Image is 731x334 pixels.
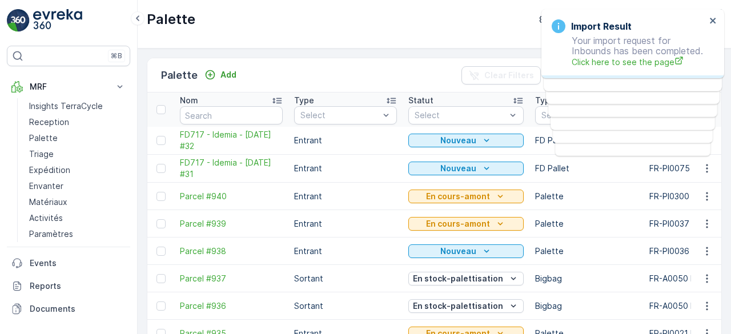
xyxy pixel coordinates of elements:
p: Palette [29,132,58,144]
img: logo [7,9,30,32]
p: En stock-palettisation [413,300,503,312]
p: En stock-palettisation [413,273,503,284]
p: Triage [29,148,54,160]
button: Nouveau [408,244,524,258]
a: Insights TerraCycle [25,98,130,114]
button: MRF [7,75,130,98]
div: Toggle Row Selected [156,192,166,201]
span: FD717 - Idemia - [DATE] #32 [180,129,283,152]
a: Parcel #938 [180,246,283,257]
p: Type [294,95,314,106]
p: Expédition [29,164,70,176]
a: Matériaux [25,194,130,210]
p: Palette [161,67,198,83]
button: Nouveau [408,162,524,175]
div: Toggle Row Selected [156,164,166,173]
a: FD717 - Idemia - 08.08.2025 #32 [180,129,283,152]
h3: Import Result [571,19,632,33]
a: Palette [25,130,130,146]
p: En cours-amont [426,191,490,202]
td: Bigbag [529,292,644,320]
a: Activités [25,210,130,226]
div: Toggle Row Selected [156,136,166,145]
span: FD717 - Idemia - [DATE] #31 [180,157,283,180]
img: logo_light-DOdMpM7g.png [33,9,82,32]
p: Envanter [29,180,63,192]
a: FD717 - Idemia - 08.08.2025 #31 [180,157,283,180]
td: Entrant [288,210,403,238]
p: Paramètres [29,228,73,240]
td: FD Pallet [529,127,644,155]
button: close [709,16,717,27]
p: Documents [30,303,126,315]
a: Click here to see the page [572,56,706,68]
p: Reception [29,116,69,128]
p: Insights TerraCycle [29,100,103,112]
td: Entrant [288,183,403,210]
p: Clear Filters [484,70,534,81]
p: Matériaux [29,196,67,208]
p: En cours-amont [426,218,490,230]
p: ⌘B [111,51,122,61]
a: Reception [25,114,130,130]
p: Statut [408,95,433,106]
button: En stock-palettisation [408,299,524,313]
div: Toggle Row Selected [156,219,166,228]
button: Clear Filters [461,66,541,84]
td: Entrant [288,238,403,265]
div: Toggle Row Selected [156,247,166,256]
a: Parcel #937 [180,273,283,284]
td: Bigbag [529,265,644,292]
td: Sortant [288,292,403,320]
button: Add [200,68,241,82]
a: Expédition [25,162,130,178]
p: Activités [29,212,63,224]
div: Toggle Row Selected [156,301,166,311]
td: Entrant [288,127,403,155]
p: Type D'Actif [535,95,584,106]
p: Nouveau [440,246,476,257]
td: Palette [529,210,644,238]
a: Parcel #939 [180,218,283,230]
a: Documents [7,297,130,320]
td: FD Pallet [529,155,644,183]
p: Select [415,110,506,121]
a: Envanter [25,178,130,194]
p: Reports [30,280,126,292]
a: Reports [7,275,130,297]
p: Your import request for Inbounds has been completed. [552,35,706,68]
button: En cours-amont [408,190,524,203]
td: Sortant [288,265,403,292]
p: Add [220,69,236,81]
button: Nouveau [408,134,524,147]
td: Palette [529,238,644,265]
button: En cours-amont [408,217,524,231]
a: Events [7,252,130,275]
p: MRF [30,81,107,92]
input: Search [180,106,283,124]
p: Events [30,257,126,269]
a: Parcel #936 [180,300,283,312]
p: Nom [180,95,198,106]
p: Nouveau [440,135,476,146]
button: En stock-palettisation [408,272,524,285]
p: Select [300,110,379,121]
p: Palette [147,10,195,29]
a: Paramètres [25,226,130,242]
p: Nouveau [440,163,476,174]
td: Palette [529,183,644,210]
a: Triage [25,146,130,162]
a: Parcel #940 [180,191,283,202]
td: Entrant [288,155,403,183]
div: Toggle Row Selected [156,274,166,283]
p: Select [541,110,620,121]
